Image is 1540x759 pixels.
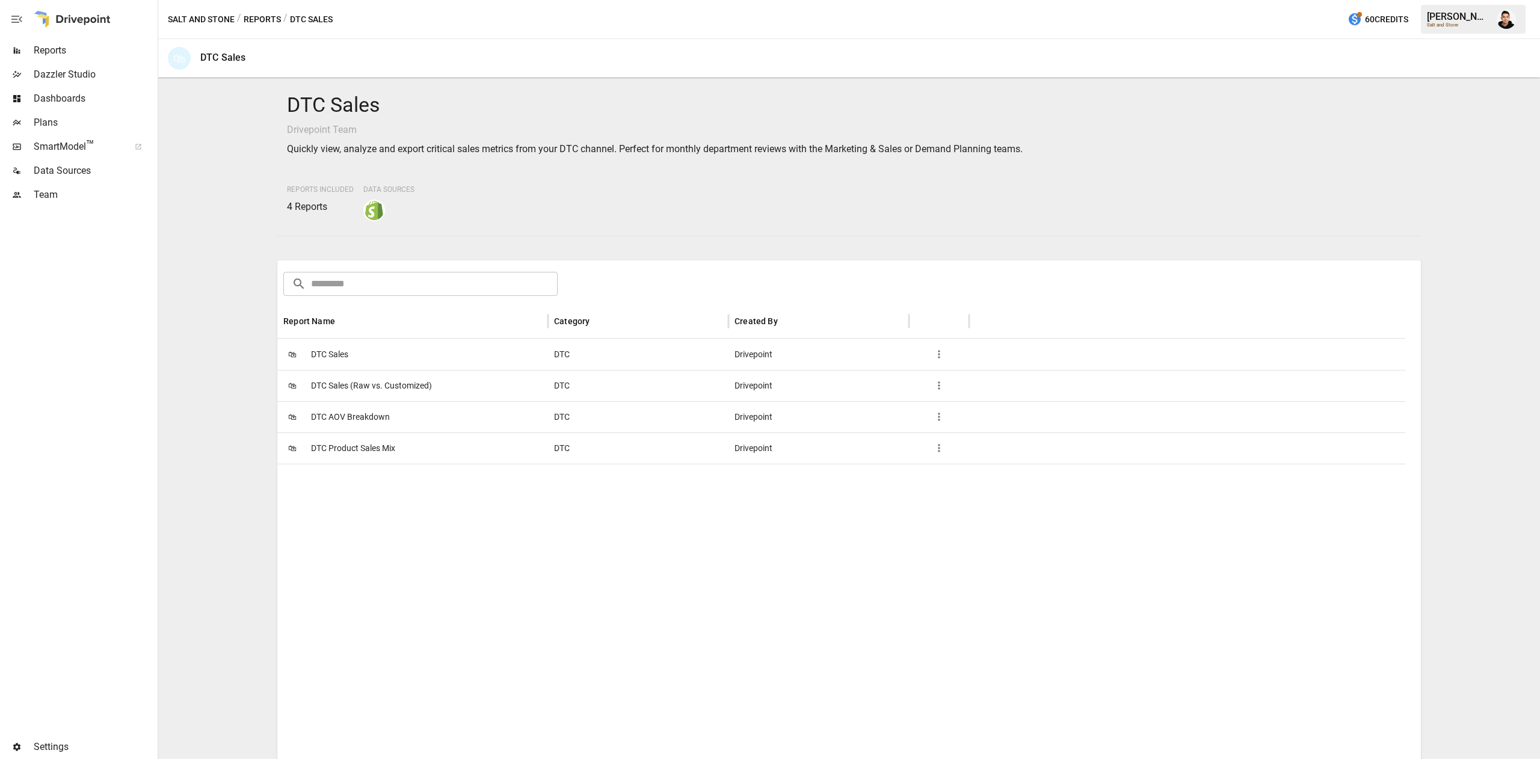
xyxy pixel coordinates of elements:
span: 60 Credits [1365,12,1408,27]
p: Quickly view, analyze and export critical sales metrics from your DTC channel. Perfect for monthl... [287,142,1411,156]
div: DTC [548,432,728,464]
div: / [237,12,241,27]
span: 🛍 [283,376,301,395]
p: Drivepoint Team [287,123,1411,137]
span: 🛍 [283,408,301,426]
span: Data Sources [363,185,414,194]
span: Reports Included [287,185,354,194]
div: Drivepoint [728,401,909,432]
span: 🛍 [283,345,301,363]
div: DTC Sales [200,52,245,63]
span: SmartModel [34,140,122,154]
div: DTC [548,370,728,401]
span: Data Sources [34,164,155,178]
span: Settings [34,740,155,754]
div: Drivepoint [728,370,909,401]
button: Salt and Stone [168,12,235,27]
div: [PERSON_NAME] [1427,11,1489,22]
span: Dazzler Studio [34,67,155,82]
button: Francisco Sanchez [1489,2,1523,36]
span: DTC Sales [311,339,348,370]
div: Report Name [283,316,335,326]
span: Dashboards [34,91,155,106]
div: Salt and Stone [1427,22,1489,28]
img: Francisco Sanchez [1497,10,1516,29]
h4: DTC Sales [287,93,1411,118]
span: DTC Sales (Raw vs. Customized) [311,370,432,401]
div: Drivepoint [728,432,909,464]
p: 4 Reports [287,200,354,214]
span: Plans [34,115,155,130]
span: DTC Product Sales Mix [311,433,395,464]
div: 🛍 [168,47,191,70]
button: Sort [779,313,796,330]
button: 60Credits [1343,8,1413,31]
div: Category [554,316,590,326]
img: shopify [365,201,384,220]
div: DTC [548,401,728,432]
button: Sort [336,313,353,330]
div: Created By [735,316,778,326]
div: Drivepoint [728,339,909,370]
div: / [283,12,288,27]
button: Reports [244,12,281,27]
span: Team [34,188,155,202]
span: ™ [86,138,94,153]
button: Sort [591,313,608,330]
span: DTC AOV Breakdown [311,402,390,432]
span: 🛍 [283,439,301,457]
div: DTC [548,339,728,370]
span: Reports [34,43,155,58]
